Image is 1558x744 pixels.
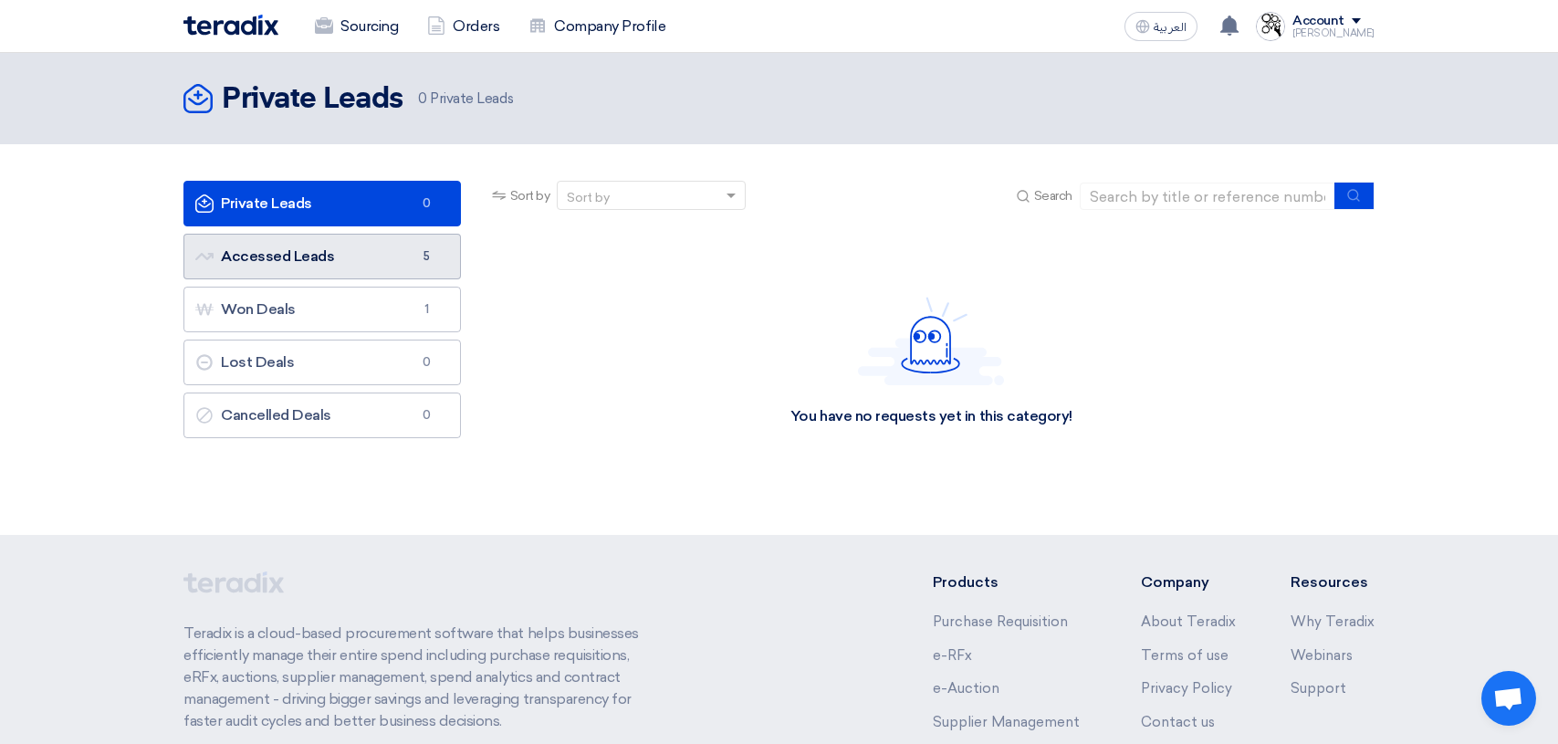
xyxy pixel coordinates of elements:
a: Lost Deals0 [183,340,461,385]
span: 5 [416,247,438,266]
img: Teradix logo [183,15,278,36]
a: e-Auction [933,680,999,697]
button: العربية [1124,12,1197,41]
a: Supplier Management [933,714,1080,730]
a: Sourcing [300,6,413,47]
a: Orders [413,6,514,47]
div: You have no requests yet in this category! [790,407,1072,426]
a: Cancelled Deals0 [183,393,461,438]
a: Open chat [1481,671,1536,726]
p: Teradix is a cloud-based procurement software that helps businesses efficiently manage their enti... [183,623,660,732]
li: Company [1141,571,1236,593]
span: 0 [416,194,438,213]
a: e-RFx [933,647,972,664]
li: Resources [1291,571,1375,593]
img: Hello [858,297,1004,385]
a: Terms of use [1141,647,1229,664]
a: Support [1291,680,1346,697]
a: Private Leads0 [183,181,461,226]
div: [PERSON_NAME] [1292,28,1375,38]
img: intergear_Trade_logo_1756409606822.jpg [1256,12,1285,41]
div: Sort by [567,188,610,207]
span: 0 [418,90,427,107]
a: Webinars [1291,647,1353,664]
input: Search by title or reference number [1080,183,1335,210]
a: Purchase Requisition [933,613,1068,630]
span: 1 [416,300,438,319]
a: Contact us [1141,714,1215,730]
div: Account [1292,14,1344,29]
h2: Private Leads [222,81,403,118]
a: Company Profile [514,6,680,47]
span: 0 [416,406,438,424]
a: Accessed Leads5 [183,234,461,279]
a: Why Teradix [1291,613,1375,630]
span: 0 [416,353,438,372]
span: Search [1034,186,1072,205]
a: About Teradix [1141,613,1236,630]
a: Won Deals1 [183,287,461,332]
li: Products [933,571,1087,593]
span: Sort by [510,186,550,205]
a: Privacy Policy [1141,680,1232,697]
span: Private Leads [418,89,513,110]
span: العربية [1154,21,1187,34]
